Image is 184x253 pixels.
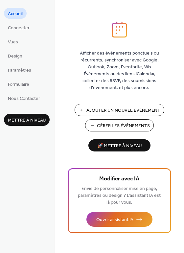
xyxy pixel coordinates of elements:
[78,184,161,207] span: Envie de personnaliser mise en page, paramètres ou design ? L’assistant IA est là pour vous.
[8,67,31,74] span: Paramètres
[4,22,34,33] a: Connecter
[8,39,18,46] span: Vues
[8,81,29,88] span: Formulaire
[4,64,35,75] a: Paramètres
[8,11,23,17] span: Accueil
[4,114,50,126] button: Mettre à niveau
[97,123,150,129] span: Gérer les Événements
[8,25,30,32] span: Connecter
[96,217,133,223] span: Ouvrir assistant IA
[86,212,152,227] button: Ouvrir assistant IA
[92,142,147,150] span: 🚀 Mettre à niveau
[99,174,139,184] span: Modifier avec IA
[4,50,26,61] a: Design
[86,107,160,114] span: Ajouter Un Nouvel Événement
[112,21,127,38] img: logo_icon.svg
[4,93,44,103] a: Nous Contacter
[4,79,33,89] a: Formulaire
[85,119,154,131] button: Gérer les Événements
[8,95,40,102] span: Nous Contacter
[8,53,22,60] span: Design
[4,8,27,19] a: Accueil
[8,117,46,124] span: Mettre à niveau
[75,50,164,91] span: Afficher des événements ponctuels ou récurrents, synchroniser avec Google, Outlook, Zoom, Eventbr...
[75,104,164,116] button: Ajouter Un Nouvel Événement
[88,139,150,151] button: 🚀 Mettre à niveau
[4,36,22,47] a: Vues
